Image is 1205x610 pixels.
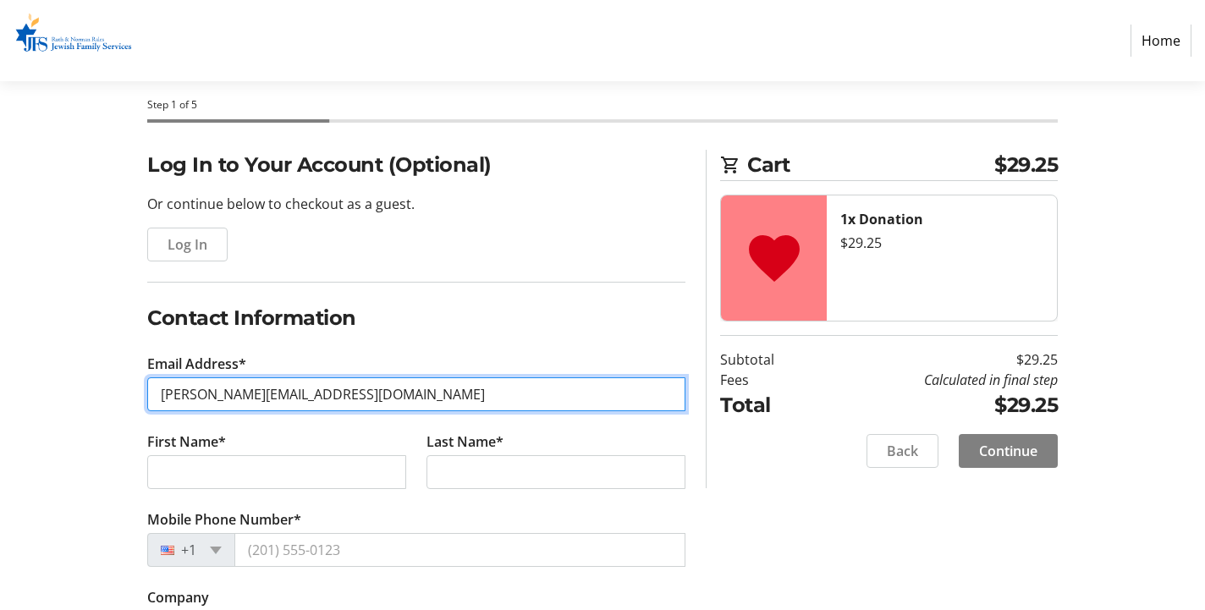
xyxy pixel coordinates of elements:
span: Continue [979,441,1037,461]
td: $29.25 [817,349,1058,370]
td: Fees [720,370,817,390]
h2: Log In to Your Account (Optional) [147,150,685,180]
input: (201) 555-0123 [234,533,685,567]
label: Company [147,587,209,607]
div: Step 1 of 5 [147,97,1058,113]
button: Back [867,434,938,468]
label: Mobile Phone Number* [147,509,301,530]
strong: 1x Donation [840,210,923,228]
img: Ruth & Norman Rales Jewish Family Services's Logo [14,7,134,74]
h2: Contact Information [147,303,685,333]
td: Subtotal [720,349,817,370]
span: Cart [747,150,994,180]
td: Calculated in final step [817,370,1058,390]
span: $29.25 [994,150,1058,180]
button: Continue [959,434,1058,468]
span: Back [887,441,918,461]
label: Last Name* [426,431,503,452]
span: Log In [168,234,207,255]
td: $29.25 [817,390,1058,420]
label: Email Address* [147,354,246,374]
p: Or continue below to checkout as a guest. [147,194,685,214]
div: $29.25 [840,233,1043,253]
label: First Name* [147,431,226,452]
a: Home [1131,25,1191,57]
td: Total [720,390,817,420]
button: Log In [147,228,228,261]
